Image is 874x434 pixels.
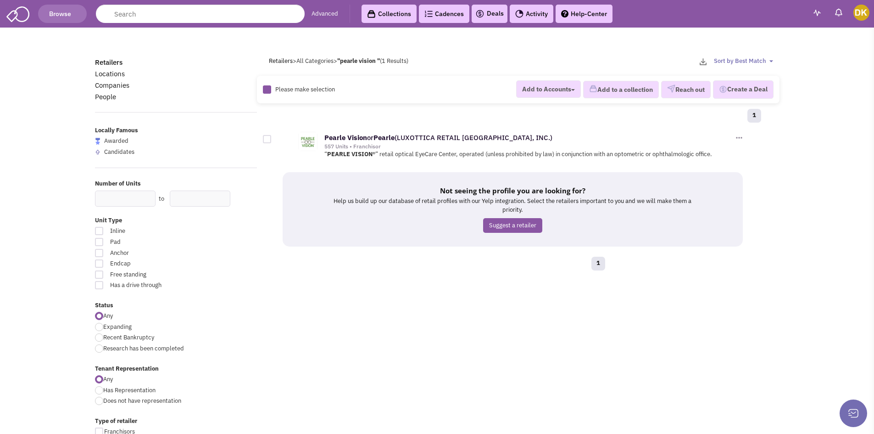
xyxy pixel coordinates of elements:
span: Expanding [103,323,132,331]
span: > [293,57,296,65]
img: VectorPaper_Plane.png [667,85,675,93]
p: “ ®” retail optical EyeCare Center, operated (unless prohibited by law) in conjunction with an op... [324,150,744,159]
img: locallyfamous-upvote.png [95,149,100,155]
label: Type of retailer [95,417,257,426]
span: Any [103,312,113,320]
h5: Not seeing the profile you are looking for? [328,186,697,195]
img: Activity.png [515,10,523,18]
img: icon-deals.svg [475,8,484,19]
img: Cadences_logo.png [424,11,433,17]
span: Candidates [104,148,134,156]
span: Endcap [104,259,206,268]
button: Browse [38,5,87,23]
img: help.png [561,10,568,17]
label: Locally Famous [95,126,257,135]
b: Vision [347,133,367,142]
b: Pearle [324,133,345,142]
label: to [159,195,164,203]
input: Search [96,5,305,23]
span: Awarded [104,137,128,145]
button: Create a Deal [713,80,774,99]
a: Deals [475,8,504,19]
a: 1 [747,109,761,123]
button: Reach out [661,81,711,98]
span: All Categories (1 Results) [296,57,408,65]
span: Pad [104,238,206,247]
a: Companies [95,81,129,90]
a: Locations [95,69,125,78]
a: Collections [362,5,417,23]
span: Inline [104,227,206,236]
b: "pearle vision " [337,57,380,65]
img: Drew Kaufmann [853,5,869,21]
a: Cadences [419,5,469,23]
b: PEARLE [327,150,350,158]
span: Browse [48,10,77,18]
span: > [334,57,337,65]
img: icon-collection-lavender.png [589,85,597,93]
button: Add to Accounts [516,80,581,98]
label: Tenant Representation [95,365,257,373]
b: Pearle [373,133,395,142]
a: Activity [510,5,553,23]
span: Any [103,375,113,383]
span: Free standing [104,271,206,279]
img: Deal-Dollar.png [719,85,727,95]
span: Has Representation [103,386,156,394]
span: Anchor [104,249,206,258]
span: Recent Bankruptcy [103,333,154,341]
img: download-2-24.png [700,58,707,65]
a: People [95,92,116,101]
a: 1 [591,257,605,271]
div: Search Nearby [228,192,242,204]
button: Add to a collection [583,81,659,98]
a: Suggest a retailer [483,218,542,233]
img: locallyfamous-largeicon.png [95,138,100,145]
label: Status [95,301,257,310]
img: icon-collection-lavender-black.svg [367,10,376,18]
p: Help us build up our database of retail profiles with our Yelp integration. Select the retailers ... [328,197,697,214]
a: Retailers [269,57,293,65]
label: Unit Type [95,216,257,225]
a: Advanced [312,10,338,18]
span: Has a drive through [104,281,206,290]
a: Help-Center [556,5,612,23]
div: 557 Units • Franchisor [324,143,734,150]
label: Number of Units [95,180,257,188]
span: Does not have representation [103,397,181,405]
img: Rectangle.png [263,85,271,94]
img: SmartAdmin [6,5,29,22]
a: Pearle VisionorPearle(LUXOTTICA RETAIL [GEOGRAPHIC_DATA], INC.) [324,133,552,142]
span: Please make selection [275,85,335,93]
a: Retailers [95,58,122,67]
span: Research has been completed [103,344,184,352]
b: VISION [351,150,373,158]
